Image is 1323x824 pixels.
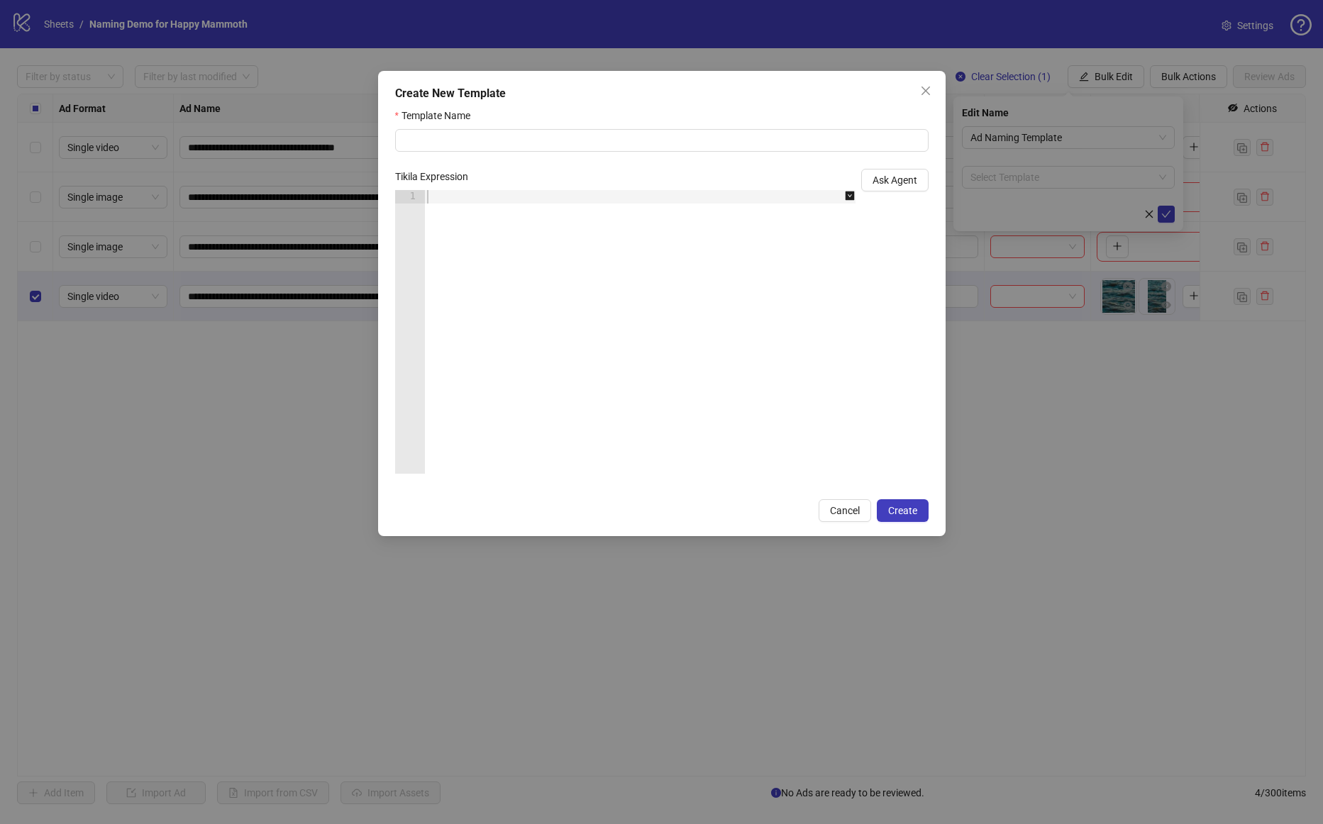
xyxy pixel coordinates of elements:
[873,174,917,186] span: Ask Agent
[914,79,937,102] button: Close
[861,169,929,191] button: Ask Agent
[395,108,480,123] label: Template Name
[830,505,860,516] span: Cancel
[819,499,871,522] button: Cancel
[845,191,855,201] span: down-square
[888,505,917,516] span: Create
[395,169,477,184] label: Tikila Expression
[395,190,425,204] div: 1
[920,85,931,96] span: close
[877,499,929,522] button: Create
[395,129,929,152] input: Template Name
[395,85,929,102] div: Create New Template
